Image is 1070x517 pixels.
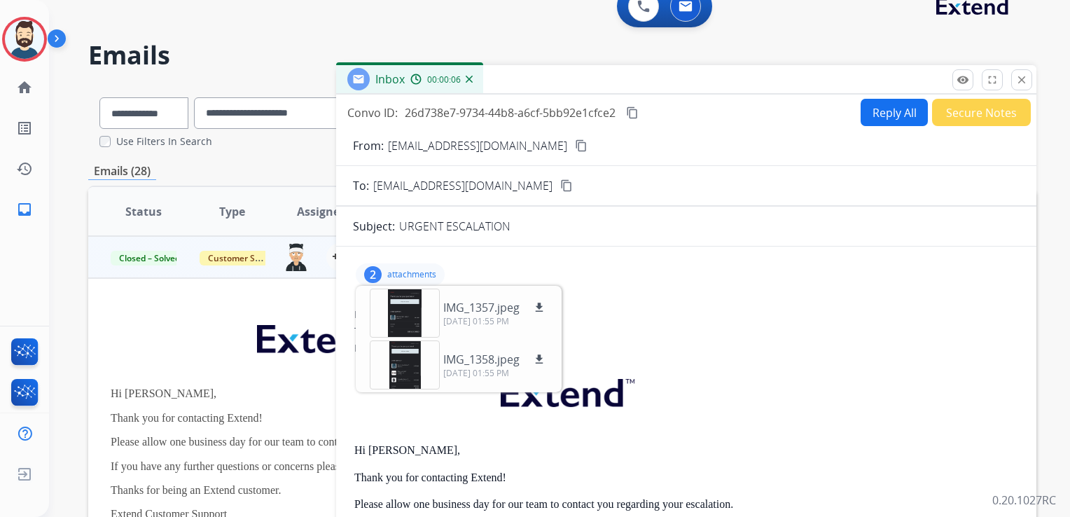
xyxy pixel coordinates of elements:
[354,444,1018,457] p: Hi [PERSON_NAME],
[375,71,405,87] span: Inbox
[332,249,349,266] mat-icon: person_add
[353,177,369,194] p: To:
[111,412,836,425] p: Thank you for contacting Extend!
[88,163,156,180] p: Emails (28)
[200,251,291,266] span: Customer Support
[354,308,1018,322] div: From:
[443,299,520,316] p: IMG_1357.jpeg
[353,137,384,154] p: From:
[443,368,548,379] p: [DATE] 01:55 PM
[347,104,398,121] p: Convo ID:
[353,218,395,235] p: Subject:
[443,316,548,327] p: [DATE] 01:55 PM
[575,139,588,152] mat-icon: content_copy
[354,324,1018,338] div: To:
[354,341,1018,355] div: Date:
[388,137,567,154] p: [EMAIL_ADDRESS][DOMAIN_NAME]
[354,471,1018,484] p: Thank you for contacting Extend!
[1015,74,1028,86] mat-icon: close
[16,201,33,218] mat-icon: inbox
[111,436,836,448] p: Please allow one business day for our team to contact you regarding your escalation.
[297,203,346,220] span: Assignee
[483,362,648,418] img: extend.png
[16,79,33,96] mat-icon: home
[354,498,1018,511] p: Please allow one business day for our team to contact you regarding your escalation.
[986,74,999,86] mat-icon: fullscreen
[364,266,382,283] div: 2
[88,41,1036,69] h2: Emails
[111,460,836,473] p: If you have any further questions or concerns please feel free to reply to this email or give us ...
[932,99,1031,126] button: Secure Notes
[533,353,546,366] mat-icon: download
[16,160,33,177] mat-icon: history
[387,269,436,280] p: attachments
[125,203,162,220] span: Status
[957,74,969,86] mat-icon: remove_red_eye
[861,99,928,126] button: Reply All
[116,135,212,149] label: Use Filters In Search
[399,218,510,235] p: URGENT ESCALATION
[111,387,836,400] p: Hi [PERSON_NAME],
[111,484,836,497] p: Thanks for being an Extend customer.
[626,106,639,119] mat-icon: content_copy
[283,243,310,271] img: agent-avatar
[239,308,405,364] img: extend.png
[992,492,1056,509] p: 0.20.1027RC
[219,203,245,220] span: Type
[111,251,188,266] span: Closed – Solved
[16,120,33,137] mat-icon: list_alt
[560,179,573,192] mat-icon: content_copy
[443,351,520,368] p: IMG_1358.jpeg
[405,105,616,120] span: 26d738e7-9734-44b8-a6cf-5bb92e1cfce2
[5,20,44,59] img: avatar
[373,177,553,194] span: [EMAIL_ADDRESS][DOMAIN_NAME]
[427,74,461,85] span: 00:00:06
[533,301,546,314] mat-icon: download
